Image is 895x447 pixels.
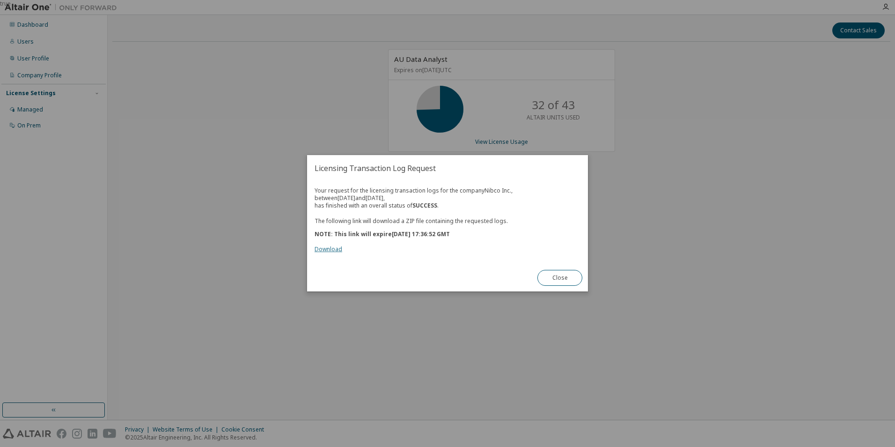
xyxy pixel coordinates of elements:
[315,246,342,253] a: Download
[315,231,450,238] b: NOTE: This link will expire [DATE] 17:36:52 GMT
[307,155,588,181] h2: Licensing Transaction Log Request
[315,217,580,225] p: The following link will download a ZIP file containing the requested logs.
[412,201,437,209] b: SUCCESS
[315,187,580,253] div: Your request for the licensing transaction logs for the company Nibco Inc. , between [DATE] and [...
[537,270,582,286] button: Close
